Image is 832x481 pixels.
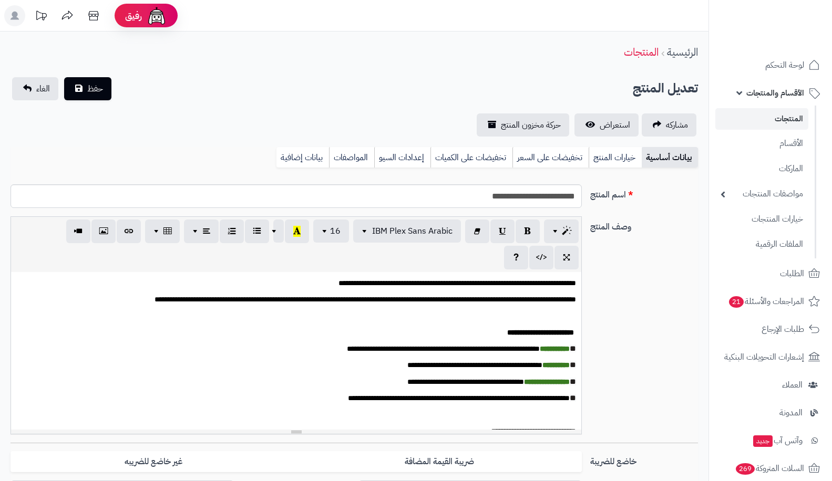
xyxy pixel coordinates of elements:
span: وآتس آب [752,433,803,448]
a: تحديثات المنصة [28,5,54,29]
img: ai-face.png [146,5,167,26]
label: وصف المنتج [586,216,702,233]
a: المواصفات [329,147,374,168]
a: الطلبات [715,261,826,286]
a: إعدادات السيو [374,147,430,168]
span: 269 [736,463,755,475]
span: طلبات الإرجاع [762,322,804,337]
img: logo-2.png [761,29,822,51]
a: طلبات الإرجاع [715,317,826,342]
a: بيانات أساسية [642,147,698,168]
span: جديد [753,435,773,447]
span: رفيق [125,9,142,22]
a: وآتس آبجديد [715,428,826,453]
span: الأقسام والمنتجات [746,86,804,100]
span: الغاء [36,82,50,95]
a: العملاء [715,372,826,398]
span: استعراض [600,119,630,131]
a: المنتجات [715,108,808,130]
span: حفظ [87,82,103,95]
a: خيارات المنتجات [715,208,808,231]
span: الطلبات [780,266,804,281]
label: خاضع للضريبة [586,451,702,468]
a: تخفيضات على السعر [512,147,589,168]
label: غير خاضع للضريبه [11,451,296,473]
a: المراجعات والأسئلة21 [715,289,826,314]
a: الأقسام [715,132,808,155]
a: إشعارات التحويلات البنكية [715,344,826,370]
span: IBM Plex Sans Arabic [372,225,453,237]
span: إشعارات التحويلات البنكية [724,350,804,364]
span: العملاء [782,378,803,392]
a: المنتجات [624,44,659,60]
a: خيارات المنتج [589,147,642,168]
span: 16 [330,225,341,237]
a: استعراض [574,113,639,137]
a: بيانات إضافية [276,147,329,168]
label: اسم المنتج [586,184,702,201]
button: IBM Plex Sans Arabic [353,219,461,243]
span: 21 [729,296,744,308]
button: حفظ [64,77,111,100]
a: تخفيضات على الكميات [430,147,512,168]
a: الماركات [715,158,808,180]
a: المدونة [715,400,826,425]
a: مشاركه [642,113,696,137]
span: مشاركه [666,119,688,131]
button: 16 [313,219,349,243]
h2: تعديل المنتج [633,78,698,99]
label: ضريبة القيمة المضافة [296,451,582,473]
span: السلات المتروكة [735,461,804,476]
span: المدونة [779,405,803,420]
span: المراجعات والأسئلة [728,294,804,309]
a: مواصفات المنتجات [715,183,808,205]
a: لوحة التحكم [715,53,826,78]
a: الملفات الرقمية [715,233,808,256]
a: الغاء [12,77,58,100]
a: السلات المتروكة269 [715,456,826,481]
span: حركة مخزون المنتج [501,119,561,131]
a: الرئيسية [667,44,698,60]
span: لوحة التحكم [765,58,804,72]
a: حركة مخزون المنتج [477,113,569,137]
